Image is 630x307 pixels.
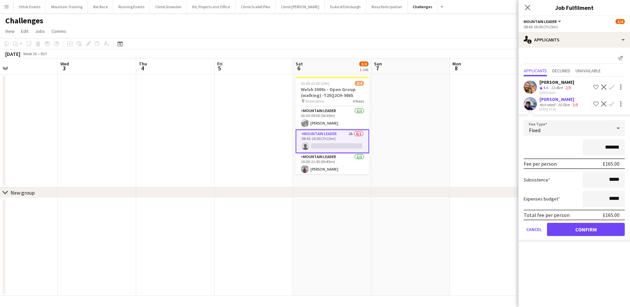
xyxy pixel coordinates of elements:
span: Snowdonia [305,99,324,104]
span: Week 36 [22,51,38,56]
span: Mon [452,61,461,67]
span: 3/4 [616,19,625,24]
div: Fee per person [524,160,557,167]
app-card-role: Mountain Leader1/116:00-22:45 (6h45m)[PERSON_NAME] [296,153,369,176]
span: Jobs [35,28,45,34]
div: 1 Job [360,67,368,72]
button: Mountain Leader [524,19,562,24]
span: Unavailable [576,68,601,73]
span: 3 [59,64,69,72]
div: 12.4km [550,85,564,91]
button: Challenges [408,0,438,13]
div: 08:45-16:00 (7h15m) [524,24,625,29]
button: Mass Participation [366,0,408,13]
button: Rat Race [88,0,113,13]
div: New group [10,189,35,196]
span: 4 Roles [353,99,364,104]
span: 8 [451,64,461,72]
app-job-card: 03:00-23:00 (20h)3/4Welsh 3000s - Open Group (walking) -T25Q2CH-9865 Snowdonia4 RolesEvent Team C... [296,77,369,174]
span: Sun [374,61,382,67]
span: 4 [138,64,147,72]
h1: Challenges [5,16,43,26]
button: Climb Scafell Pike [236,0,276,13]
label: Subsistence [524,177,550,183]
app-skills-label: 2/5 [566,85,571,90]
span: Applicants [524,68,547,73]
h3: Job Fulfilment [518,3,630,12]
span: Fri [217,61,222,67]
button: Confirm [547,223,625,236]
h3: Welsh 3000s - Open Group (walking) -T25Q2CH-9865 [296,86,369,98]
div: [PERSON_NAME] [539,96,579,102]
div: Total fee per person [524,212,570,218]
button: Climb [PERSON_NAME] [276,0,325,13]
div: Applicants [518,32,630,48]
button: Running Events [113,0,150,13]
div: [DATE] 20:56 [539,107,579,111]
span: 4.6 [543,85,548,90]
button: Other Events [13,0,46,13]
span: 3/4 [359,61,368,66]
div: [PERSON_NAME] [539,79,574,85]
div: £165.00 [603,212,619,218]
button: Duke of Edinburgh [325,0,366,13]
div: £165.00 [603,160,619,167]
button: Mountain Training [46,0,88,13]
div: BST [41,51,47,56]
span: View [5,28,14,34]
a: View [3,27,17,35]
div: [DATE] 09:03 [539,91,574,95]
button: Climb Snowdon [150,0,187,13]
span: Wed [60,61,69,67]
span: Fixed [529,127,540,133]
a: Jobs [32,27,48,35]
span: 03:00-23:00 (20h) [301,81,329,86]
button: Cancel [524,223,544,236]
div: [DATE] [5,51,20,57]
a: Comms [49,27,69,35]
span: 6 [295,64,303,72]
span: 5 [216,64,222,72]
span: Declined [552,68,570,73]
span: 7 [373,64,382,72]
div: 10.5km [556,102,571,107]
button: Kit, Projects and Office [187,0,236,13]
div: Not rated [539,102,556,107]
app-card-role: Mountain Leader1/103:30-09:00 (5h30m)[PERSON_NAME] [296,107,369,130]
span: Sat [296,61,303,67]
app-card-role: Mountain Leader2A0/108:45-16:00 (7h15m) [296,130,369,153]
span: 3/4 [355,81,364,86]
app-skills-label: 2/5 [573,102,578,107]
a: Edit [18,27,31,35]
span: Edit [21,28,29,34]
span: Comms [52,28,66,34]
span: Thu [139,61,147,67]
span: Mountain Leader [524,19,557,24]
label: Expenses budget [524,196,560,202]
